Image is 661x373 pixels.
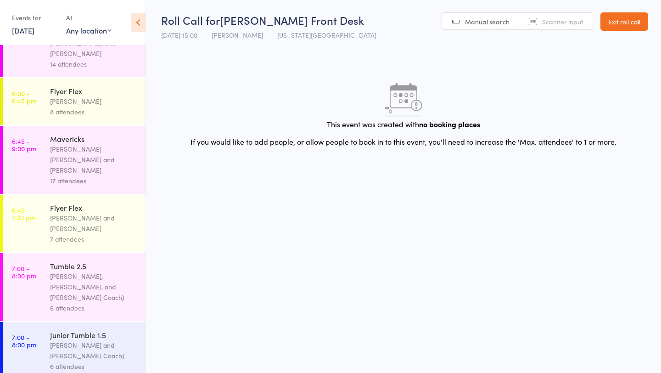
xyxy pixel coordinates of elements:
div: Mavericks [50,134,138,144]
div: 17 attendees [50,175,138,186]
div: [PERSON_NAME] [50,96,138,107]
div: Tumble 2.5 [50,261,138,271]
p: If you would like to add people, or allow people to book in to this event, you'll need to increas... [169,136,638,147]
time: 7:00 - 8:00 pm [12,265,36,279]
div: Flyer Flex [50,86,138,96]
span: [PERSON_NAME] [212,30,263,40]
div: 8 attendees [50,107,138,117]
div: [PERSON_NAME] [PERSON_NAME] and [PERSON_NAME] [50,144,138,175]
a: 6:00 -6:45 pmFlyer Flex[PERSON_NAME]8 attendees [3,78,146,125]
a: Exit roll call [600,12,648,31]
div: [PERSON_NAME], [PERSON_NAME], and [PERSON_NAME] Coach) [50,271,138,303]
strong: no booking places [419,119,480,129]
div: [PERSON_NAME] and [PERSON_NAME] Coach) [50,340,138,361]
a: 7:00 -8:00 pmTumble 2.5[PERSON_NAME], [PERSON_NAME], and [PERSON_NAME] Coach)6 attendees [3,253,146,321]
div: Flyer Flex [50,203,138,213]
div: This event was created with [169,119,638,129]
a: 6:45 -9:00 pmMavericks[PERSON_NAME] [PERSON_NAME] and [PERSON_NAME]17 attendees [3,126,146,194]
a: [DATE] [12,25,34,35]
div: 14 attendees [50,59,138,69]
div: Events for [12,10,57,25]
span: Scanner input [542,17,583,26]
time: 7:00 - 8:00 pm [12,333,36,348]
a: 6:45 -7:30 pmFlyer Flex[PERSON_NAME] and [PERSON_NAME]7 attendees [3,195,146,252]
div: Any location [66,25,112,35]
div: At [66,10,112,25]
time: 6:45 - 9:00 pm [12,137,36,152]
time: 6:45 - 7:30 pm [12,206,35,221]
time: 6:00 - 6:45 pm [12,90,36,104]
div: 6 attendees [50,303,138,313]
div: Junior Tumble 1.5 [50,330,138,340]
span: Roll Call for [161,12,220,28]
div: [PERSON_NAME] and [PERSON_NAME] [50,213,138,234]
span: [PERSON_NAME] Front Desk [220,12,364,28]
span: [US_STATE][GEOGRAPHIC_DATA] [277,30,376,40]
span: [DATE] 15:00 [161,30,197,40]
div: 7 attendees [50,234,138,244]
span: Manual search [465,17,510,26]
div: 6 attendees [50,361,138,372]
